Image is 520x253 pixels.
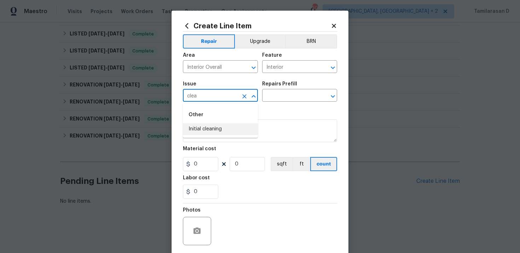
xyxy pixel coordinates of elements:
[328,63,338,73] button: Open
[262,81,297,86] h5: Repairs Prefill
[183,175,210,180] h5: Labor cost
[183,34,235,49] button: Repair
[183,81,196,86] h5: Issue
[285,34,337,49] button: BRN
[249,91,259,101] button: Close
[183,53,195,58] h5: Area
[262,53,282,58] h5: Feature
[328,91,338,101] button: Open
[183,208,201,213] h5: Photos
[183,22,331,30] h2: Create Line Item
[239,91,249,101] button: Clear
[183,106,258,123] div: Other
[310,157,337,171] button: count
[249,63,259,73] button: Open
[183,146,216,151] h5: Material cost
[271,157,293,171] button: sqft
[235,34,285,49] button: Upgrade
[183,123,258,135] li: Initial cleaning
[293,157,310,171] button: ft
